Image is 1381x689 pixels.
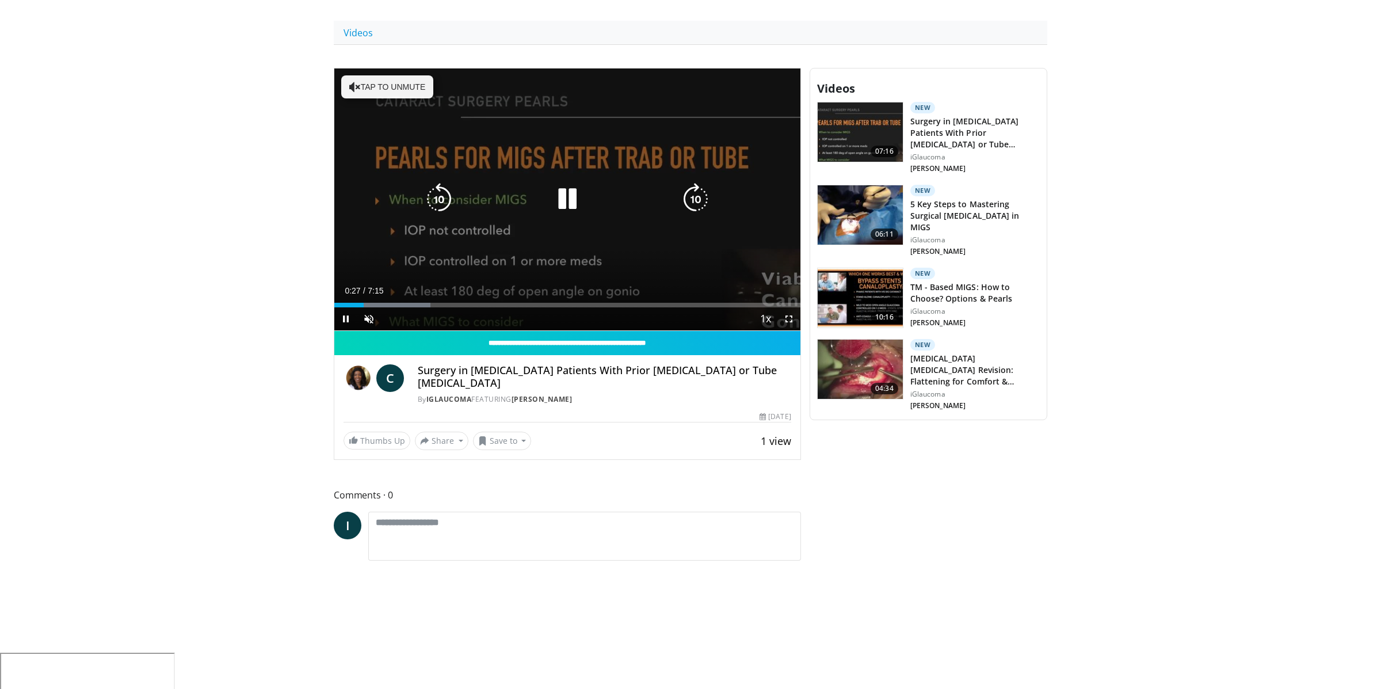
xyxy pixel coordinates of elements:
[910,390,1040,399] p: iGlaucoma
[426,394,472,404] a: iGlaucoma
[910,268,936,279] p: New
[871,229,898,240] span: 06:11
[910,401,1040,410] p: [PERSON_NAME]
[910,318,1040,328] p: [PERSON_NAME]
[818,185,903,245] img: b9d11f5b-4b90-4274-8f07-b4012b0d8c2d.150x105_q85_crop-smart_upscale.jpg
[910,153,1040,162] p: iGlaucoma
[818,102,903,162] img: 11b99b41-7f84-452d-9c5a-bedeb5378969.150x105_q85_crop-smart_upscale.jpg
[910,102,936,113] p: New
[334,21,383,45] a: Videos
[418,394,791,405] div: By FEATURING
[344,364,372,392] img: iGlaucoma
[512,394,573,404] a: [PERSON_NAME]
[368,286,383,295] span: 7:15
[345,286,360,295] span: 0:27
[818,268,903,328] img: de8b838f-a401-4ad0-8987-c9b7391b96b3.150x105_q85_crop-smart_upscale.jpg
[415,432,468,450] button: Share
[341,75,433,98] button: Tap to unmute
[334,68,800,332] video-js: Video Player
[761,434,791,448] span: 1 view
[357,307,380,330] button: Unmute
[817,339,1040,413] a: 04:34 New [MEDICAL_DATA] [MEDICAL_DATA] Revision: Flattening for Comfort & Success iGlaucoma [PER...
[910,116,1040,150] h3: Surgery in [MEDICAL_DATA] Patients With Prior [MEDICAL_DATA] or Tube [MEDICAL_DATA]
[817,81,855,96] span: Videos
[334,303,800,307] div: Progress Bar
[344,432,410,450] a: Thumbs Up
[817,185,1040,258] a: 06:11 New 5 Key Steps to Mastering Surgical [MEDICAL_DATA] in MIGS iGlaucoma [PERSON_NAME]
[363,286,365,295] span: /
[910,247,1040,256] p: [PERSON_NAME]
[910,307,1040,316] p: iGlaucoma
[910,199,1040,233] h3: 5 Key Steps to Mastering Surgical [MEDICAL_DATA] in MIGS
[760,412,791,422] div: [DATE]
[754,307,777,330] button: Playback Rate
[334,307,357,330] button: Pause
[777,307,800,330] button: Fullscreen
[871,146,898,157] span: 07:16
[910,164,1040,173] p: [PERSON_NAME]
[871,383,898,394] span: 04:34
[334,488,801,503] span: Comments 0
[418,364,791,389] h4: Surgery in [MEDICAL_DATA] Patients With Prior [MEDICAL_DATA] or Tube [MEDICAL_DATA]
[910,353,1040,387] h3: [MEDICAL_DATA] [MEDICAL_DATA] Revision: Flattening for Comfort & Success
[910,339,936,351] p: New
[817,268,1040,330] a: 10:16 New TM - Based MIGS: How to Choose? Options & Pearls iGlaucoma [PERSON_NAME]
[871,311,898,323] span: 10:16
[910,235,1040,245] p: iGlaucoma
[473,432,532,450] button: Save to
[334,512,361,539] a: I
[817,102,1040,176] a: 07:16 New Surgery in [MEDICAL_DATA] Patients With Prior [MEDICAL_DATA] or Tube [MEDICAL_DATA] iGl...
[910,281,1040,304] h3: TM - Based MIGS: How to Choose? Options & Pearls
[910,185,936,196] p: New
[818,340,903,399] img: 3bd61a99-1ae1-4a9d-a6af-907ad073e0d9.150x105_q85_crop-smart_upscale.jpg
[376,364,404,392] a: C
